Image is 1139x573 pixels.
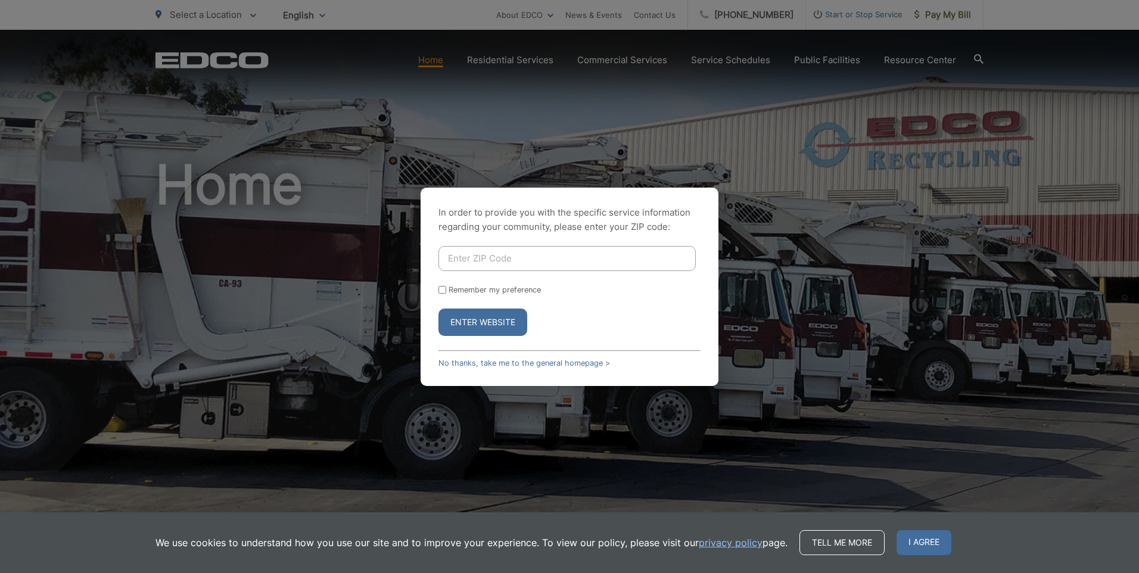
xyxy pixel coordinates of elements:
[438,205,701,234] p: In order to provide you with the specific service information regarding your community, please en...
[438,309,527,336] button: Enter Website
[438,359,610,368] a: No thanks, take me to the general homepage >
[897,530,951,555] span: I agree
[449,285,541,294] label: Remember my preference
[699,535,763,550] a: privacy policy
[155,535,788,550] p: We use cookies to understand how you use our site and to improve your experience. To view our pol...
[438,246,696,271] input: Enter ZIP Code
[799,530,885,555] a: Tell me more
